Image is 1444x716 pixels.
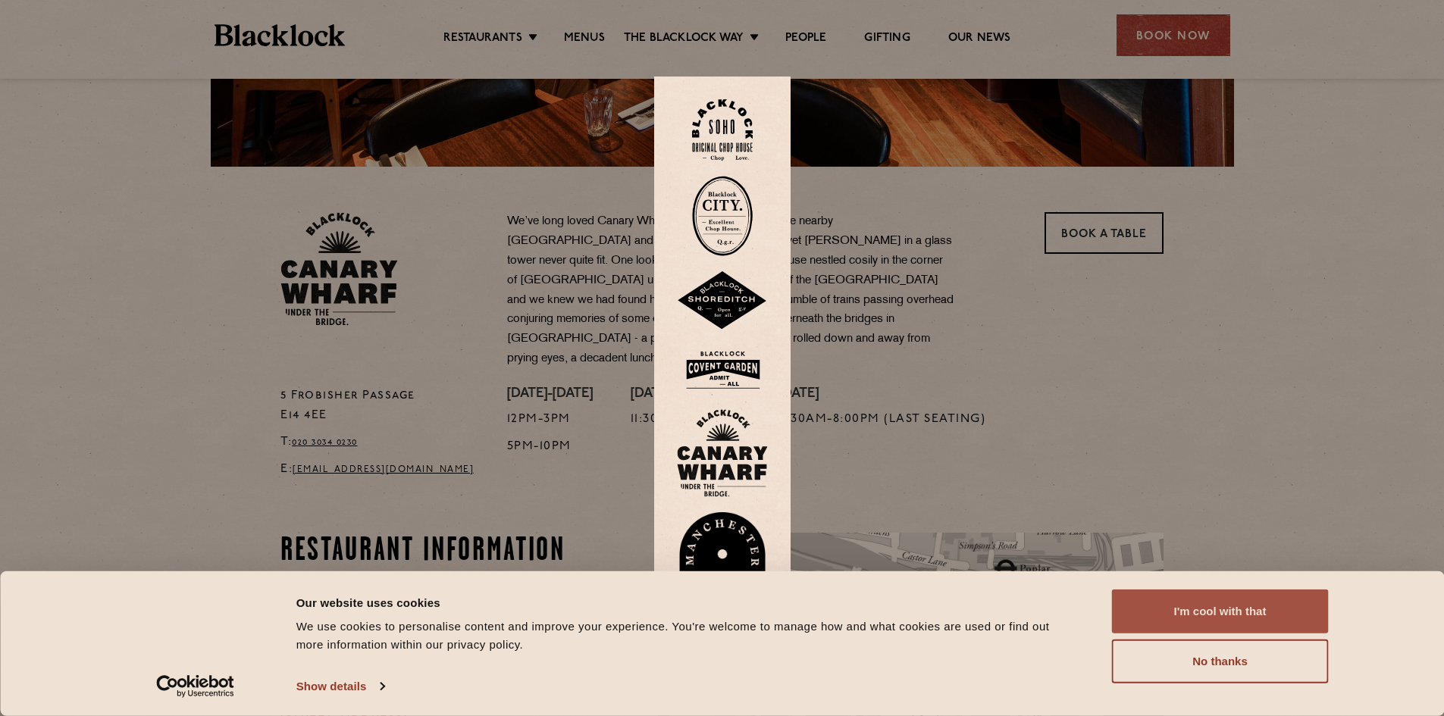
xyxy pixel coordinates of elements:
img: BL_CW_Logo_Website.svg [677,409,768,497]
button: I'm cool with that [1112,589,1329,633]
img: City-stamp-default.svg [692,176,753,256]
a: Show details [296,675,384,698]
img: BLA_1470_CoventGarden_Website_Solid.svg [677,345,768,395]
button: No thanks [1112,639,1329,683]
img: Soho-stamp-default.svg [692,99,753,161]
img: BL_Manchester_Logo-bleed.png [677,512,768,617]
img: Shoreditch-stamp-v2-default.svg [677,271,768,330]
a: Usercentrics Cookiebot - opens in a new window [129,675,262,698]
div: We use cookies to personalise content and improve your experience. You're welcome to manage how a... [296,618,1078,654]
div: Our website uses cookies [296,593,1078,611]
